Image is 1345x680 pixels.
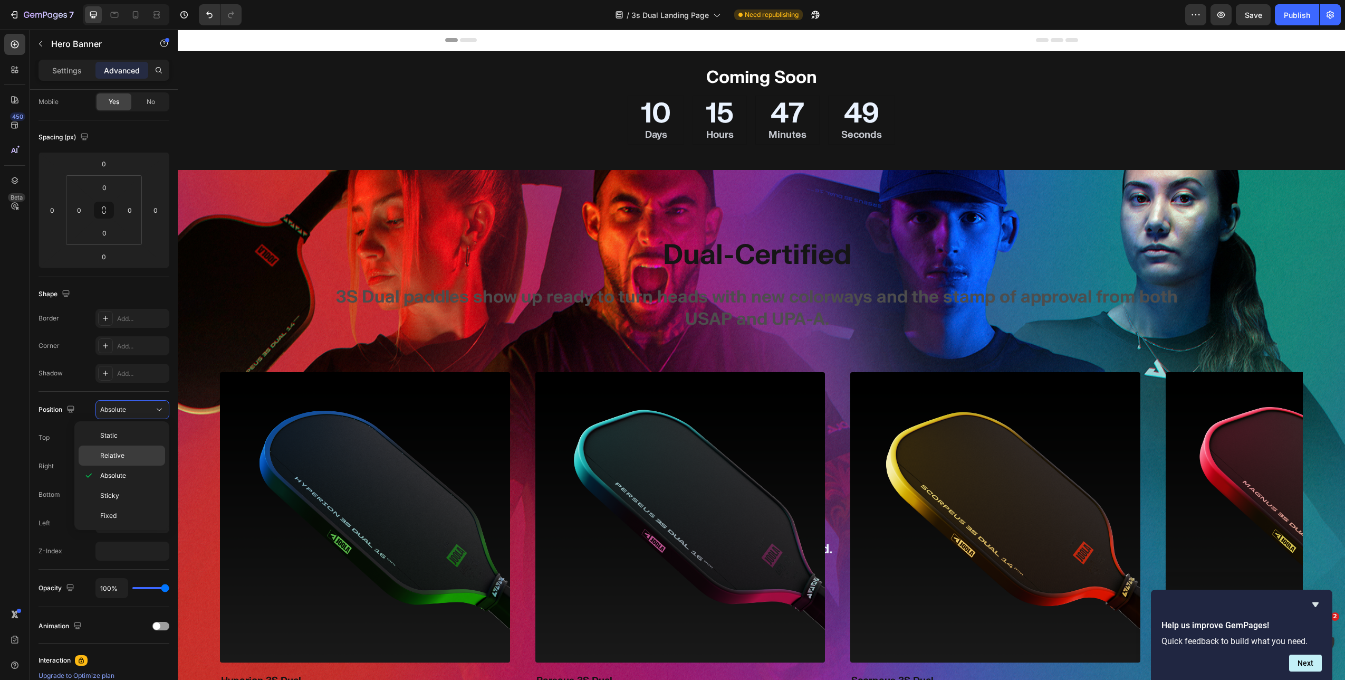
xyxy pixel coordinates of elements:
p: Advanced [104,65,140,76]
h2: Magnus 3S Dual [988,646,1278,657]
div: Shadow [39,369,63,378]
span: Relative [100,451,124,460]
p: 7 [69,8,74,21]
input: Auto [96,579,128,598]
div: Opacity [39,581,76,596]
div: Interaction [39,656,71,665]
button: Hide survey [1309,598,1322,611]
h2: Scorpeus 3S Dual [672,646,963,657]
span: Static [100,431,118,440]
img: gempages_533118176372720398-1faf76d5-41e6-4152-8e3c-f248670bc778.png [358,343,648,633]
div: Spacing (px) [39,130,91,145]
div: Add... [117,314,167,324]
div: 450 [10,112,25,121]
div: Undo/Redo [199,4,242,25]
input: 0 [93,156,114,172]
span: Absolute [100,471,126,480]
div: Right [39,461,54,471]
p: Seconds [664,101,704,110]
div: Add... [117,342,167,351]
div: Left [39,518,50,528]
div: Z-Index [39,546,62,556]
div: Animation [39,619,84,634]
input: 0px [94,225,115,241]
div: Beta [8,193,25,202]
span: 2 [1331,612,1339,621]
div: Shape [39,287,72,301]
input: 0 [93,249,114,265]
span: Save [1245,11,1262,20]
div: Corner [39,341,60,351]
span: Sticky [100,491,119,500]
div: Help us improve GemPages! [1161,598,1322,672]
img: gempages_533118176372720398-0e176f85-bee7-4c02-b226-caf9d1c7faa8.png [988,343,1278,633]
div: Border [39,314,59,323]
p: Hero Banner [51,37,141,50]
button: Absolute [95,400,169,419]
button: Next question [1289,655,1322,672]
div: Add... [117,369,167,379]
div: Top [39,433,50,442]
iframe: Design area [178,30,1345,680]
p: Hours [528,101,556,110]
button: Publish [1275,4,1319,25]
p: 3S Dual paddles show up ready to turn heads with new colorways and the stamp of approval from bot... [150,257,1008,300]
div: Mobile [39,97,59,107]
input: 0px [71,202,87,218]
p: Dual-Certified [150,212,1008,240]
img: gempages_533118176372720398-a50f2b6a-26f8-4c7e-8d37-dacdc1dbb28f.png [42,343,332,633]
div: 49 [664,71,704,98]
input: 0px [122,202,138,218]
p: Minutes [591,101,629,110]
input: 0 [148,202,164,218]
span: 3s Dual Landing Page [631,10,709,21]
h2: Help us improve GemPages! [1161,619,1322,632]
span: Yes [109,97,119,107]
button: Save [1236,4,1271,25]
span: Fixed [100,511,117,521]
input: 0px [94,180,115,195]
p: Settings [52,65,82,76]
span: Absolute [100,405,126,413]
div: 15 [528,71,556,98]
span: / [627,10,629,21]
p: Quick feedback to build what you need. [1161,636,1322,646]
div: 47 [591,71,629,98]
div: 10 [463,71,493,98]
input: 0 [44,202,60,218]
h2: Perseus 3S Dual [358,646,648,657]
p: Days [463,101,493,110]
h2: Hyperion 3S Dual [42,646,332,657]
div: Publish [1284,10,1310,21]
img: gempages_533118176372720398-25e3927e-b874-45a6-8534-57d9a1142524.png [672,343,963,633]
div: Position [39,403,77,417]
div: Bottom [39,490,60,499]
button: 7 [4,4,79,25]
span: Need republishing [745,10,799,20]
span: No [147,97,155,107]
